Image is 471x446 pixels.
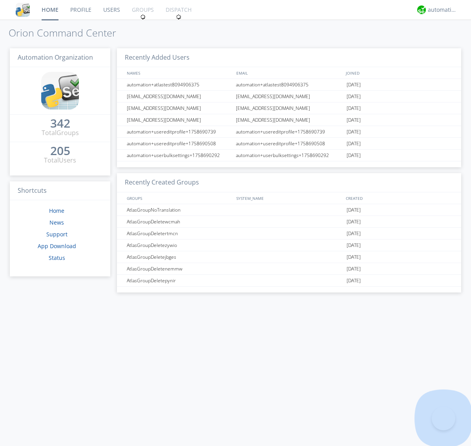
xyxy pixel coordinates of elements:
div: [EMAIL_ADDRESS][DOMAIN_NAME] [234,102,345,114]
a: [EMAIL_ADDRESS][DOMAIN_NAME][EMAIL_ADDRESS][DOMAIN_NAME][DATE] [117,114,461,126]
a: AtlasGroupDeletejbges[DATE] [117,251,461,263]
img: d2d01cd9b4174d08988066c6d424eccd [417,5,426,14]
a: automation+usereditprofile+1758690508automation+usereditprofile+1758690508[DATE] [117,138,461,150]
a: AtlasGroupNoTranslation[DATE] [117,204,461,216]
a: [EMAIL_ADDRESS][DOMAIN_NAME][EMAIL_ADDRESS][DOMAIN_NAME][DATE] [117,102,461,114]
h3: Recently Added Users [117,48,461,68]
div: CREATED [344,192,454,204]
div: AtlasGroupDeletewcmah [125,216,234,227]
div: [EMAIL_ADDRESS][DOMAIN_NAME] [234,114,345,126]
div: automation+userbulksettings+1758690292 [125,150,234,161]
span: [DATE] [347,114,361,126]
span: [DATE] [347,91,361,102]
a: [EMAIL_ADDRESS][DOMAIN_NAME][EMAIL_ADDRESS][DOMAIN_NAME][DATE] [117,91,461,102]
div: AtlasGroupNoTranslation [125,204,234,216]
a: AtlasGroupDeletezywio[DATE] [117,239,461,251]
a: AtlasGroupDeletewcmah[DATE] [117,216,461,228]
span: [DATE] [347,138,361,150]
a: automation+userbulksettings+1758690292automation+userbulksettings+1758690292[DATE] [117,150,461,161]
div: NAMES [125,67,232,79]
a: automation+usereditprofile+1758690739automation+usereditprofile+1758690739[DATE] [117,126,461,138]
span: [DATE] [347,150,361,161]
a: App Download [38,242,76,250]
span: [DATE] [347,228,361,239]
div: automation+usereditprofile+1758690508 [234,138,345,149]
a: AtlasGroupDeletenemmw[DATE] [117,263,461,275]
span: [DATE] [347,239,361,251]
span: [DATE] [347,79,361,91]
a: 205 [50,147,70,156]
div: AtlasGroupDeletepynir [125,275,234,286]
div: [EMAIL_ADDRESS][DOMAIN_NAME] [125,91,234,102]
a: Support [46,230,68,238]
div: 205 [50,147,70,155]
img: cddb5a64eb264b2086981ab96f4c1ba7 [41,72,79,110]
div: [EMAIL_ADDRESS][DOMAIN_NAME] [125,102,234,114]
a: Home [49,207,64,214]
div: automation+userbulksettings+1758690292 [234,150,345,161]
div: GROUPS [125,192,232,204]
div: automation+atlas [428,6,457,14]
a: AtlasGroupDeletertmcn[DATE] [117,228,461,239]
div: JOINED [344,67,454,79]
div: Total Users [44,156,76,165]
div: AtlasGroupDeletezywio [125,239,234,251]
span: [DATE] [347,102,361,114]
a: Status [49,254,65,261]
img: spin.svg [140,14,146,20]
h3: Shortcuts [10,181,110,201]
span: [DATE] [347,126,361,138]
div: AtlasGroupDeletenemmw [125,263,234,274]
div: [EMAIL_ADDRESS][DOMAIN_NAME] [234,91,345,102]
div: SYSTEM_NAME [234,192,344,204]
div: [EMAIL_ADDRESS][DOMAIN_NAME] [125,114,234,126]
div: automation+usereditprofile+1758690739 [234,126,345,137]
div: AtlasGroupDeletertmcn [125,228,234,239]
span: Automation Organization [18,53,93,62]
a: News [49,219,64,226]
h3: Recently Created Groups [117,173,461,192]
div: automation+atlastest8094906375 [234,79,345,90]
div: AtlasGroupDeletejbges [125,251,234,263]
iframe: Toggle Customer Support [432,407,455,430]
a: AtlasGroupDeletepynir[DATE] [117,275,461,287]
div: 342 [50,119,70,127]
img: cddb5a64eb264b2086981ab96f4c1ba7 [16,3,30,17]
span: [DATE] [347,275,361,287]
div: automation+usereditprofile+1758690739 [125,126,234,137]
span: [DATE] [347,204,361,216]
span: [DATE] [347,251,361,263]
a: 342 [50,119,70,128]
div: automation+usereditprofile+1758690508 [125,138,234,149]
span: [DATE] [347,216,361,228]
img: spin.svg [176,14,181,20]
div: automation+atlastest8094906375 [125,79,234,90]
div: Total Groups [42,128,79,137]
a: automation+atlastest8094906375automation+atlastest8094906375[DATE] [117,79,461,91]
div: EMAIL [234,67,344,79]
span: [DATE] [347,263,361,275]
